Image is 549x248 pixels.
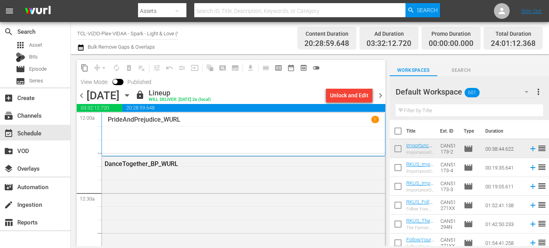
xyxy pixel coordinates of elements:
span: Asset [29,41,42,49]
td: 01:42:50.233 [482,215,525,233]
button: Search [405,3,440,17]
span: Refresh All Search Blocks [201,60,216,75]
td: 01:52:41.138 [482,196,525,215]
span: Customize Events [148,60,163,75]
span: content_copy [81,64,88,72]
th: Type [459,120,481,142]
span: Episode [16,64,25,74]
span: Series [29,77,43,85]
span: Day Calendar View [257,60,272,75]
div: Follow Your Heart [406,206,435,212]
span: calendar_view_week_outlined [274,64,282,72]
span: Ingestion [4,200,13,210]
span: Update Metadata from Key Asset [188,62,201,74]
a: ImportanceOfBeingMike_Eps_6-10_Wurl [406,142,432,166]
span: Search [417,3,438,17]
span: reorder [537,200,547,210]
span: Week Calendar View [272,62,285,74]
div: Default Workspace [396,81,536,103]
img: ans4CAIJ8jUAAAAAAAAAAAAAAAAAAAAAAAAgQb4GAAAAAAAAAAAAAAAAAAAAAAAAJMjXAAAAAAAAAAAAAAAAAAAAAAAAgAT5G... [19,2,57,20]
svg: Add to Schedule [529,201,537,210]
span: Published [123,79,155,85]
span: Loop Content [110,62,123,74]
svg: Add to Schedule [529,220,537,228]
span: Episode [29,65,47,73]
span: more_vert [534,87,543,97]
span: Episode [464,182,473,191]
a: RKUS_FollowYourHeart99 [406,199,433,217]
span: Episode [464,144,473,153]
div: Total Duration [491,28,536,39]
span: Clear Lineup [135,62,148,74]
span: reorder [537,162,547,172]
span: Create Series Block [229,62,241,74]
span: Select an event to delete [123,62,135,74]
span: Episode [464,219,473,229]
div: The Farmer and the Belle – Saving Santaland [406,225,435,230]
span: reorder [537,219,547,228]
button: Unlock and Edit [326,88,372,102]
div: ImportanceOfBeingMike_Eps_6-10 [406,150,435,155]
span: Schedule [4,129,13,138]
span: reorder [537,238,547,247]
span: menu [5,6,14,16]
td: CAN51173-2 [437,139,461,158]
span: 24:01:12.368 [491,39,536,48]
a: Sign Out [521,8,542,14]
span: Asset [16,40,25,50]
span: lock [135,90,145,100]
span: Create Search Block [216,62,229,74]
td: CAN51271XX [437,196,461,215]
a: RKUS_ImportanceOfBeingMike_Eps_4-6 [406,161,433,185]
span: Bits [29,53,38,61]
td: CAN51173-3 [437,177,461,196]
span: 03:32:12.720 [367,39,411,48]
span: 00:00:00.000 [429,39,473,48]
td: 00:38:44.622 [482,139,525,158]
p: PrideAndPrejudice_WURL [108,116,181,123]
div: DanceTogether_BP_WURL [105,160,341,168]
td: 00:19:35.641 [482,158,525,177]
span: date_range_outlined [287,64,295,72]
span: Channels [4,111,13,120]
span: Automation [4,182,13,192]
span: Copy Lineup [78,62,91,74]
td: CAN51173-4 [437,158,461,177]
span: reorder [537,144,547,153]
span: 601 [464,84,479,101]
svg: Add to Schedule [529,163,537,172]
th: Duration [481,120,528,142]
span: Revert to Primary Episode [163,62,176,74]
span: Search [4,27,13,36]
span: Series [16,77,25,86]
div: Ad Duration [367,28,411,39]
span: Toggle to switch from Published to Draft view. [112,79,118,84]
div: Lineup [149,89,211,97]
span: Workspaces [390,66,438,75]
svg: Add to Schedule [529,239,537,247]
span: Bulk Remove Gaps & Overlaps [87,44,155,50]
span: Overlays [4,164,13,173]
div: ImportanceOfBeingMike_Eps_1-3 [406,188,435,193]
span: chevron_right [376,91,385,100]
span: Reports [4,218,13,227]
span: Episode [464,238,473,248]
div: Content Duration [304,28,349,39]
th: Title [406,120,436,142]
a: RKUS_TheFarmerAndTheBelle_SavingSantaland [406,218,434,241]
span: Download as CSV [241,60,257,75]
div: Unlock and Edit [330,88,368,102]
td: CAN51294N [437,215,461,233]
svg: Add to Schedule [529,144,537,153]
span: 03:32:12.720 [77,104,122,112]
td: 00:19:05.611 [482,177,525,196]
button: more_vert [534,82,543,101]
div: Bits [16,53,25,62]
span: View Mode: [77,79,112,85]
span: Episode [464,163,473,172]
span: toggle_off [312,64,320,72]
span: Episode [464,201,473,210]
a: RKUS_ImportanceOfBeingMike_Eps_1-3 [406,180,433,204]
span: 20:28:59.648 [304,39,349,48]
div: [DATE] [87,89,120,102]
